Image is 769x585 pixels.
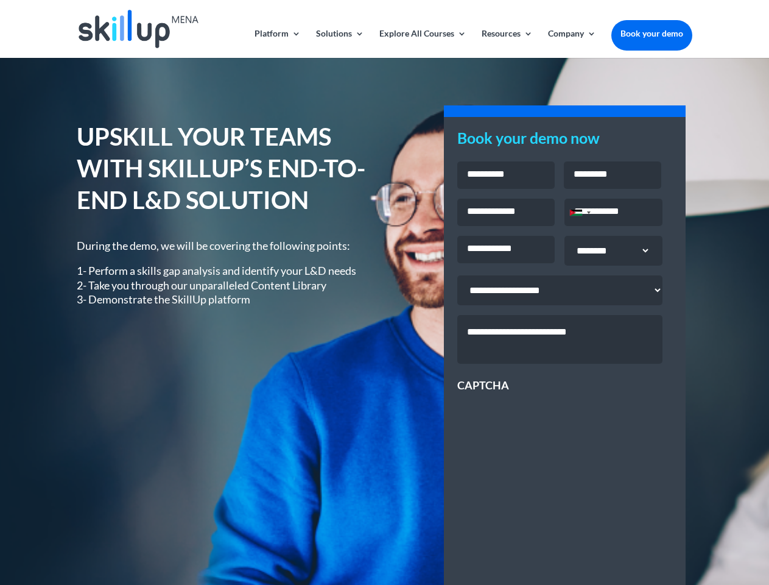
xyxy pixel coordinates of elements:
iframe: Chat Widget [566,453,769,585]
a: Book your demo [611,20,692,47]
p: 1- Perform a skills gap analysis and identify your L&D needs 2- Take you through our unparalleled... [77,264,367,307]
h1: UPSKILL YOUR TEAMS WITH SKILLUP’S END-TO-END L&D SOLUTION [77,121,367,222]
a: Company [548,29,596,58]
div: During the demo, we will be covering the following points: [77,239,367,307]
div: Selected country [565,199,594,225]
a: Explore All Courses [379,29,466,58]
img: Skillup Mena [79,10,198,48]
label: CAPTCHA [457,378,509,392]
a: Resources [482,29,533,58]
h3: Book your demo now [457,130,672,152]
a: Platform [255,29,301,58]
a: Solutions [316,29,364,58]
